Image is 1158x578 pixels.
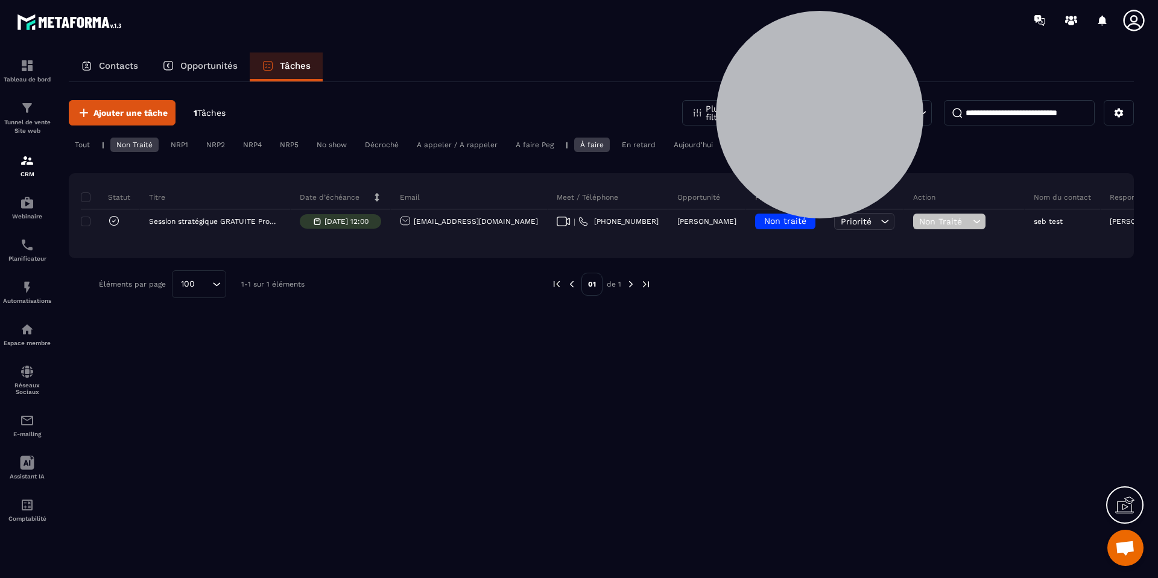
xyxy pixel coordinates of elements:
[274,138,305,152] div: NRP5
[677,217,736,226] p: [PERSON_NAME]
[3,118,51,135] p: Tunnel de vente Site web
[99,60,138,71] p: Contacts
[3,144,51,186] a: formationformationCRM
[324,217,369,226] p: [DATE] 12:00
[149,217,278,226] p: Session stratégique GRATUITE Programme Ariane
[3,473,51,480] p: Assistant IA
[566,279,577,290] img: prev
[574,217,575,226] span: |
[3,404,51,446] a: emailemailE-mailing
[3,171,51,177] p: CRM
[20,498,34,512] img: accountant
[919,217,970,226] span: Non Traité
[102,141,104,149] p: |
[241,280,305,288] p: 1-1 sur 1 éléments
[1034,192,1091,202] p: Nom du contact
[311,138,353,152] div: No show
[199,278,209,291] input: Search for option
[69,100,176,125] button: Ajouter une tâche
[250,52,323,81] a: Tâches
[172,270,226,298] div: Search for option
[237,138,268,152] div: NRP4
[177,278,199,291] span: 100
[197,108,226,118] span: Tâches
[300,192,359,202] p: Date d’échéance
[574,138,610,152] div: À faire
[625,279,636,290] img: next
[411,138,504,152] div: A appeler / A rappeler
[668,138,719,152] div: Aujourd'hui
[841,217,872,226] span: Priorité
[20,59,34,73] img: formation
[3,340,51,346] p: Espace membre
[180,60,238,71] p: Opportunités
[3,431,51,437] p: E-mailing
[200,138,231,152] div: NRP2
[20,195,34,210] img: automations
[20,153,34,168] img: formation
[3,382,51,395] p: Réseaux Sociaux
[566,141,568,149] p: |
[3,255,51,262] p: Planificateur
[3,271,51,313] a: automationsautomationsAutomatisations
[551,279,562,290] img: prev
[3,355,51,404] a: social-networksocial-networkRéseaux Sociaux
[165,138,194,152] div: NRP1
[194,107,226,119] p: 1
[110,138,159,152] div: Non Traité
[3,49,51,92] a: formationformationTableau de bord
[3,313,51,355] a: automationsautomationsEspace membre
[3,515,51,522] p: Comptabilité
[99,280,166,288] p: Éléments par page
[616,138,662,152] div: En retard
[1110,192,1155,202] p: Responsable
[578,217,659,226] a: [PHONE_NUMBER]
[3,186,51,229] a: automationsautomationsWebinaire
[3,76,51,83] p: Tableau de bord
[607,279,621,289] p: de 1
[400,192,420,202] p: Email
[84,192,130,202] p: Statut
[764,216,806,226] span: Non traité
[69,52,150,81] a: Contacts
[677,192,720,202] p: Opportunité
[557,192,618,202] p: Meet / Téléphone
[93,107,168,119] span: Ajouter une tâche
[20,413,34,428] img: email
[149,192,165,202] p: Titre
[3,489,51,531] a: accountantaccountantComptabilité
[510,138,560,152] div: A faire Peg
[3,213,51,220] p: Webinaire
[20,101,34,115] img: formation
[69,138,96,152] div: Tout
[1034,217,1063,226] p: seb test
[359,138,405,152] div: Décroché
[706,104,759,121] p: Plus de filtre
[1107,530,1144,566] div: Ouvrir le chat
[150,52,250,81] a: Opportunités
[913,192,935,202] p: Action
[3,92,51,144] a: formationformationTunnel de vente Site web
[3,229,51,271] a: schedulerschedulerPlanificateur
[20,364,34,379] img: social-network
[17,11,125,33] img: logo
[280,60,311,71] p: Tâches
[20,322,34,337] img: automations
[20,238,34,252] img: scheduler
[581,273,603,296] p: 01
[20,280,34,294] img: automations
[3,297,51,304] p: Automatisations
[641,279,651,290] img: next
[3,446,51,489] a: Assistant IA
